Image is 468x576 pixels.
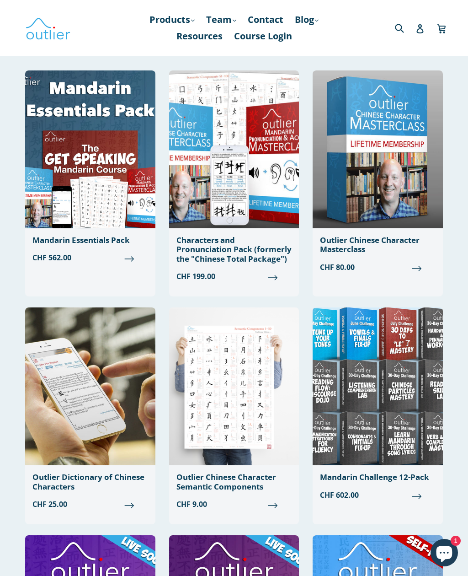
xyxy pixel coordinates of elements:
img: Outlier Dictionary of Chinese Characters Outlier Linguistics [25,307,155,465]
div: Mandarin Essentials Pack [32,236,148,245]
a: Mandarin Essentials Pack CHF 562.00 [25,70,155,270]
span: CHF 9.00 [176,499,292,510]
a: Outlier Chinese Character Semantic Components CHF 9.00 [169,307,299,517]
inbox-online-store-chat: Shopify online store chat [428,539,461,569]
div: Outlier Dictionary of Chinese Characters [32,473,148,491]
div: Outlier Chinese Character Masterclass [320,236,436,254]
a: Resources [172,28,227,44]
span: CHF 562.00 [32,252,148,263]
a: Team [202,11,241,28]
div: Mandarin Challenge 12-Pack [320,473,436,482]
a: Outlier Dictionary of Chinese Characters CHF 25.00 [25,307,155,517]
img: Outlier Chinese Character Masterclass Outlier Linguistics [313,70,443,228]
a: Contact [243,11,288,28]
span: CHF 25.00 [32,499,148,510]
a: Mandarin Challenge 12-Pack CHF 602.00 [313,307,443,507]
div: Outlier Chinese Character Semantic Components [176,473,292,491]
a: Outlier Chinese Character Masterclass CHF 80.00 [313,70,443,280]
img: Mandarin Challenge 12-Pack [313,307,443,465]
span: CHF 602.00 [320,490,436,501]
input: Search [393,18,418,37]
img: Chinese Total Package Outlier Linguistics [169,70,299,228]
a: Course Login [229,28,297,44]
div: Characters and Pronunciation Pack (formerly the "Chinese Total Package") [176,236,292,264]
img: Mandarin Essentials Pack [25,70,155,228]
span: CHF 199.00 [176,271,292,282]
a: Characters and Pronunciation Pack (formerly the "Chinese Total Package") CHF 199.00 [169,70,299,289]
img: Outlier Chinese Character Semantic Components [169,307,299,465]
span: CHF 80.00 [320,262,436,273]
img: Outlier Linguistics [25,15,71,41]
a: Blog [290,11,323,28]
a: Products [145,11,199,28]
